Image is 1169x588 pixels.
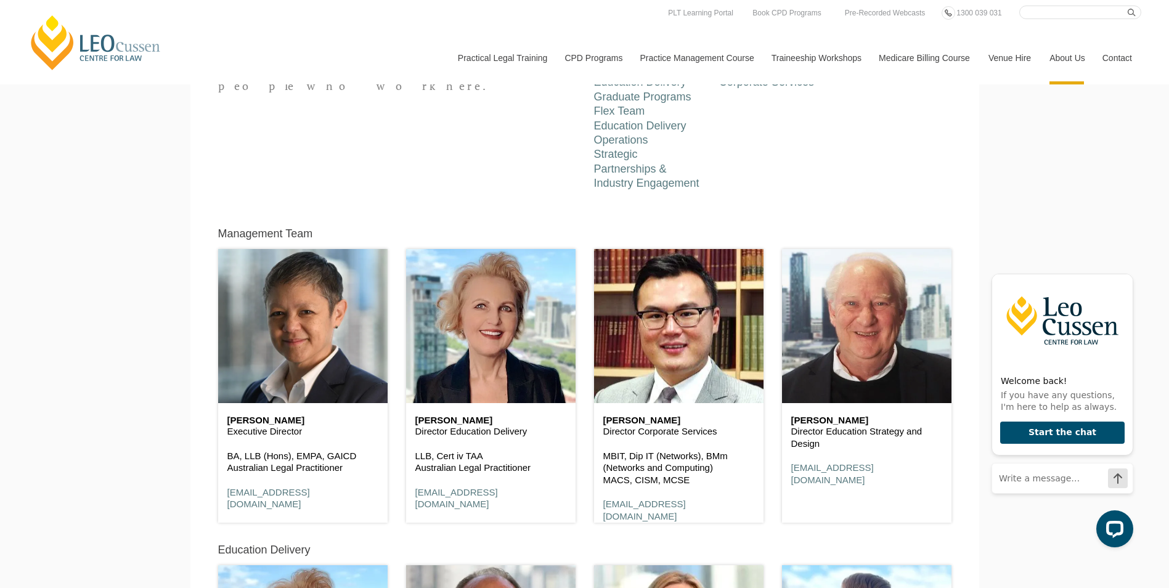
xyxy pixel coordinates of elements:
a: Education Delivery Operations [594,120,686,146]
a: Venue Hire [979,31,1040,84]
a: Medicare Billing Course [870,31,979,84]
a: Contact [1093,31,1141,84]
a: PLT Learning Portal [665,6,736,20]
a: Strategic Partnerships & Industry Engagement [594,148,699,189]
a: [EMAIL_ADDRESS][DOMAIN_NAME] [227,487,310,510]
a: About Us [1040,31,1093,84]
h6: [PERSON_NAME] [227,415,378,426]
p: Director Corporate Services [603,425,754,438]
h6: [PERSON_NAME] [415,415,566,426]
p: Director Education Delivery [415,425,566,438]
a: Book CPD Programs [749,6,824,20]
h5: Education Delivery [218,544,311,557]
a: CPD Programs [555,31,630,84]
a: Traineeship Workshops [762,31,870,84]
h5: Management Team [218,228,313,240]
a: Pre-Recorded Webcasts [842,6,929,20]
h6: [PERSON_NAME] [603,415,754,426]
p: Director Education Strategy and Design [791,425,942,449]
a: [PERSON_NAME] Centre for Law [28,14,164,71]
a: 1300 039 031 [953,6,1004,20]
a: [EMAIL_ADDRESS][DOMAIN_NAME] [791,462,874,485]
a: Flex Team [594,105,645,117]
iframe: LiveChat chat widget [982,250,1138,557]
a: Education Delivery - Graduate Programs [594,76,693,102]
h6: [PERSON_NAME] [791,415,942,426]
a: [EMAIL_ADDRESS][DOMAIN_NAME] [603,499,686,521]
p: LLB, Cert iv TAA Australian Legal Practitioner [415,450,566,474]
p: BA, LLB (Hons), EMPA, GAICD Australian Legal Practitioner [227,450,378,474]
a: Practice Management Course [631,31,762,84]
span: 1300 039 031 [956,9,1001,17]
p: MBIT, Dip IT (Networks), BMm (Networks and Computing) MACS, CISM, MCSE [603,450,754,486]
p: Executive Director [227,425,378,438]
a: Practical Legal Training [449,31,556,84]
a: [EMAIL_ADDRESS][DOMAIN_NAME] [415,487,498,510]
